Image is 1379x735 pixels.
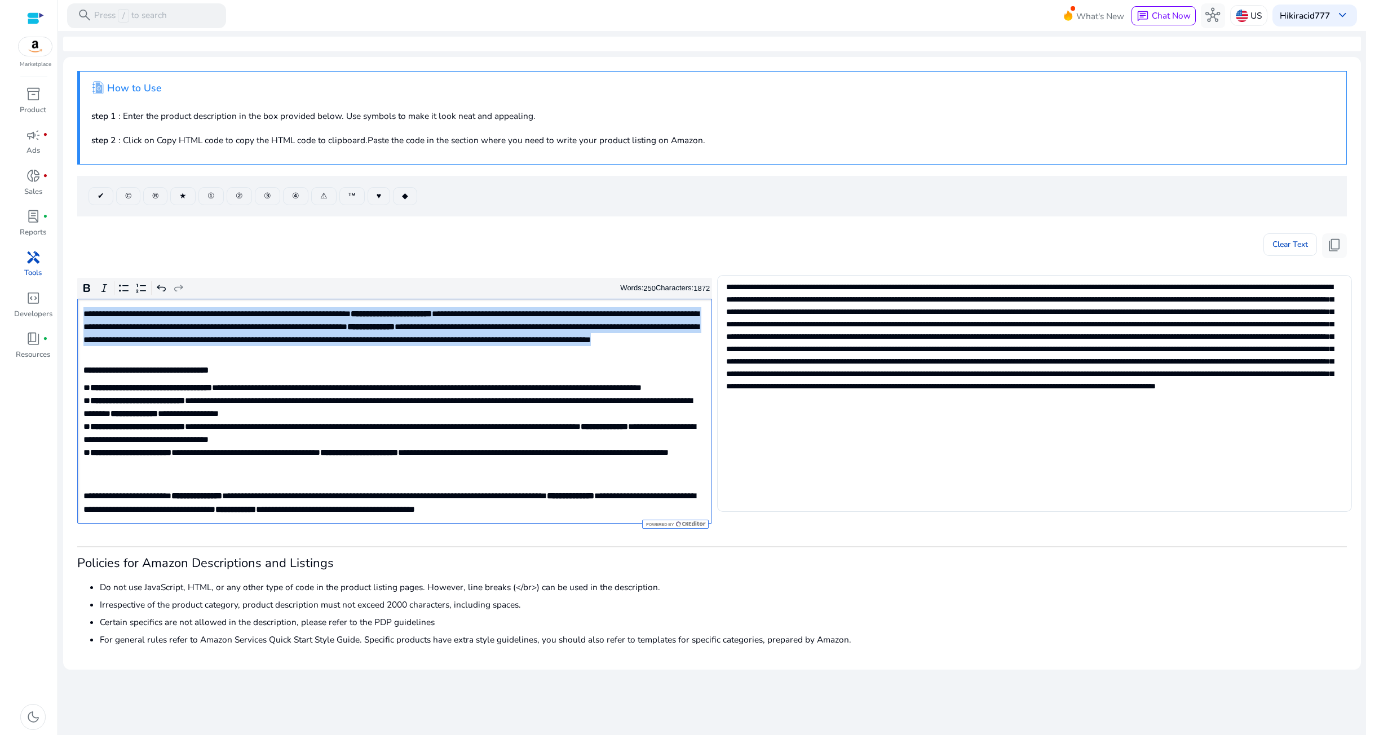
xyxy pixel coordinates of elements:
button: ◆ [393,187,417,205]
b: kiracid777 [1289,10,1330,21]
li: For general rules refer to Amazon Services Quick Start Style Guide. Specific products have extra ... [100,633,1347,646]
span: handyman [26,250,41,265]
a: lab_profilefiber_manual_recordReports [13,207,53,247]
span: lab_profile [26,209,41,224]
p: Reports [20,227,46,238]
span: donut_small [26,169,41,183]
a: donut_smallfiber_manual_recordSales [13,166,53,207]
span: content_copy [1327,238,1342,253]
button: ® [143,187,167,205]
p: Tools [24,268,42,279]
p: Resources [16,349,50,361]
img: us.svg [1236,10,1248,22]
b: step 2 [91,134,116,146]
span: Powered by [645,522,674,527]
span: code_blocks [26,291,41,305]
span: ② [236,190,243,202]
button: content_copy [1322,233,1347,258]
img: amazon.svg [19,37,52,56]
button: ™ [339,187,365,205]
span: © [125,190,131,202]
h3: Policies for Amazon Descriptions and Listings [77,556,1347,570]
span: inventory_2 [26,87,41,101]
a: campaignfiber_manual_recordAds [13,125,53,166]
span: fiber_manual_record [43,174,48,179]
p: Hi [1280,11,1330,20]
a: inventory_2Product [13,85,53,125]
span: ✔ [98,190,104,202]
span: chat [1137,10,1149,23]
button: Clear Text [1263,233,1317,256]
span: fiber_manual_record [43,336,48,342]
button: chatChat Now [1132,6,1195,25]
a: handymanTools [13,247,53,288]
b: step 1 [91,110,116,122]
p: Press to search [94,9,167,23]
button: © [116,187,140,205]
span: / [118,9,129,23]
p: Developers [14,309,52,320]
button: ③ [255,187,280,205]
span: ◆ [402,190,408,202]
span: ① [207,190,215,202]
a: book_4fiber_manual_recordResources [13,329,53,370]
p: Ads [26,145,40,157]
div: Editor toolbar [77,278,712,299]
span: campaign [26,128,41,143]
span: ★ [179,190,187,202]
li: Do not use JavaScript, HTML, or any other type of code in the product listing pages. However, lin... [100,581,1347,594]
li: Certain specifics are not allowed in the description, please refer to the PDP guidelines [100,616,1347,628]
span: ③ [264,190,271,202]
button: ④ [283,187,308,205]
button: ② [227,187,252,205]
span: ™ [348,190,356,202]
span: Chat Now [1152,10,1191,21]
span: book_4 [26,331,41,346]
span: ⚠ [320,190,328,202]
a: code_blocksDevelopers [13,289,53,329]
label: 1872 [693,284,710,293]
span: ④ [292,190,299,202]
div: Rich Text Editor. Editing area: main. Press Alt+0 for help. [77,299,712,524]
p: US [1250,6,1262,25]
span: search [77,8,92,23]
li: Irrespective of the product category, product description must not exceed 2000 characters, includ... [100,598,1347,611]
button: ⚠ [311,187,337,205]
h4: How to Use [107,82,161,94]
span: What's New [1076,6,1124,26]
p: : Enter the product description in the box provided below. Use symbols to make it look neat and a... [91,109,1335,122]
span: ♥ [377,190,381,202]
p: : Click on Copy HTML code to copy the HTML code to clipboard.Paste the code in the section where ... [91,134,1335,147]
label: 250 [643,284,656,293]
button: ★ [170,187,196,205]
span: dark_mode [26,710,41,724]
button: hub [1201,3,1226,28]
div: Words: Characters: [620,281,710,295]
button: ♥ [368,187,390,205]
span: fiber_manual_record [43,214,48,219]
button: ① [198,187,224,205]
span: Clear Text [1272,233,1308,256]
span: ® [152,190,158,202]
p: Marketplace [20,60,51,69]
p: Sales [24,187,42,198]
span: fiber_manual_record [43,132,48,138]
span: keyboard_arrow_down [1335,8,1350,23]
span: hub [1205,8,1220,23]
button: ✔ [89,187,113,205]
p: Product [20,105,46,116]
